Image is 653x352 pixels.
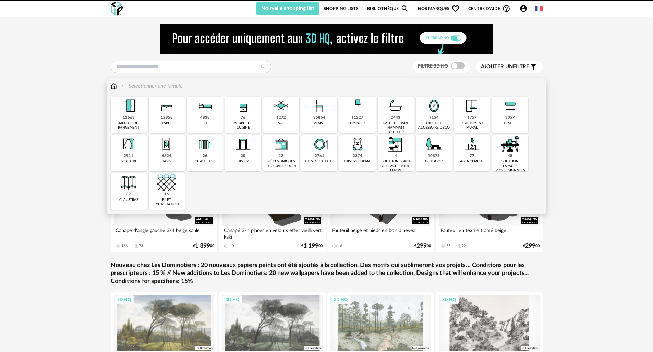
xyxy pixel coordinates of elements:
img: Papier%20peint.png [463,97,481,115]
div: 3D HQ [331,295,351,304]
div: € 00 [301,244,323,248]
img: Luminaire.png [348,97,367,115]
div: 76 [241,115,245,120]
div: 3057 [505,115,515,120]
span: Magnify icon [401,4,409,13]
div: 48 [508,154,512,159]
span: Account Circle icon [519,4,528,13]
img: svg+xml;base64,PHN2ZyB3aWR0aD0iMTYiIGhlaWdodD0iMTciIHZpZXdCb3g9IjAgMCAxNiAxNyIgZmlsbD0ibm9uZSIgeG... [111,82,117,90]
img: espace-de-travail.png [501,135,519,154]
img: ToutEnUn.png [386,135,405,154]
div: 2374 [353,154,362,159]
div: Fauteuil beige et pieds en bois d'hévéa [330,226,431,240]
div: Fauteuil en textile tramé beige [439,226,540,240]
div: 11227 [351,115,363,120]
img: OXP [111,2,123,16]
span: Nos marques [418,2,460,15]
div: 2761 [315,154,324,159]
div: solution espaces professionnels [494,159,526,173]
span: Download icon [134,244,139,249]
span: Download icon [457,244,462,249]
img: Huiserie.png [234,135,252,154]
span: 1 199 [303,244,318,248]
img: Table.png [157,97,176,115]
span: Filter icon [529,63,537,71]
img: fr [535,5,543,12]
div: 37 [126,192,131,197]
div: textile [504,121,517,125]
div: 3D HQ [222,295,242,304]
span: Heart Outline icon [451,4,460,13]
div: outdoor [425,159,443,164]
div: 35864 [313,115,325,120]
div: 73 [139,244,143,248]
span: Help Circle Outline icon [502,4,510,13]
img: NEW%20NEW%20HQ%20NEW_V1.gif [160,24,493,54]
img: UniqueOeuvre.png [272,135,290,154]
span: filtre [481,63,529,70]
img: Outdoor.png [425,135,443,154]
a: BibliothèqueMagnify icon [367,2,409,15]
div: 3D HQ [114,295,134,304]
span: 299 [416,244,427,248]
div: 4 [395,154,397,159]
div: 16 [164,192,169,197]
div: 26 [203,154,207,159]
span: 299 [525,244,535,248]
img: Cloison.png [119,173,138,192]
a: Nouveau chez Les Dominotiers : 20 nouveaux papiers peints ont été ajoutés à la collection. Des mo... [111,262,543,286]
div: 2443 [391,115,400,120]
div: lit [203,121,207,125]
div: 12663 [123,115,135,120]
div: salle de bain hammam toilettes [380,121,412,134]
img: Agencement.png [463,135,481,154]
div: 55 [446,244,450,248]
div: 6324 [162,154,171,159]
span: Centre d'aideHelp Circle Outline icon [468,4,510,13]
div: Sélectionner une famille [120,82,183,90]
div: 1272 [276,115,286,120]
div: tapis [162,159,171,164]
div: rideaux [121,159,136,164]
div: table [162,121,172,125]
img: Assise.png [310,97,329,115]
div: 2911 [124,154,133,159]
span: Account Circle icon [519,4,531,13]
img: Literie.png [196,97,214,115]
img: ArtTable.png [310,135,329,154]
img: Salle%20de%20bain.png [386,97,405,115]
div: assise [314,121,325,125]
div: 166 [121,244,128,248]
span: 1 399 [195,244,210,248]
div: Canapé 3/4 places en velours effet vieilli vert kaki [222,226,323,240]
img: UniversEnfant.png [348,135,367,154]
div: luminaire [348,121,367,125]
img: Rideaux.png [119,135,138,154]
div: 4838 [200,115,210,120]
img: Textile.png [501,97,519,115]
div: 7154 [429,115,439,120]
div: 12 [279,154,283,159]
div: objet et accessoire déco [418,121,450,130]
img: Sol.png [272,97,290,115]
div: € 00 [193,244,214,248]
div: 29 [462,244,466,248]
div: 3D HQ [439,295,459,304]
img: filet.png [157,173,176,192]
img: Miroir.png [425,97,443,115]
div: sol [278,121,284,125]
div: chauffage [195,159,215,164]
div: 77 [470,154,474,159]
img: Radiateur.png [196,135,214,154]
div: univers enfant [343,159,372,164]
button: Ajouter unfiltre Filter icon [476,61,543,73]
img: Rangement.png [234,97,252,115]
div: 10875 [428,154,440,159]
div: 12958 [161,115,173,120]
div: arts de la table [304,159,335,164]
div: meuble de rangement [113,121,145,130]
span: Ajouter un [481,64,513,69]
div: 1757 [467,115,477,120]
img: Tapis.png [157,135,176,154]
div: filet d'habitation [151,198,183,207]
